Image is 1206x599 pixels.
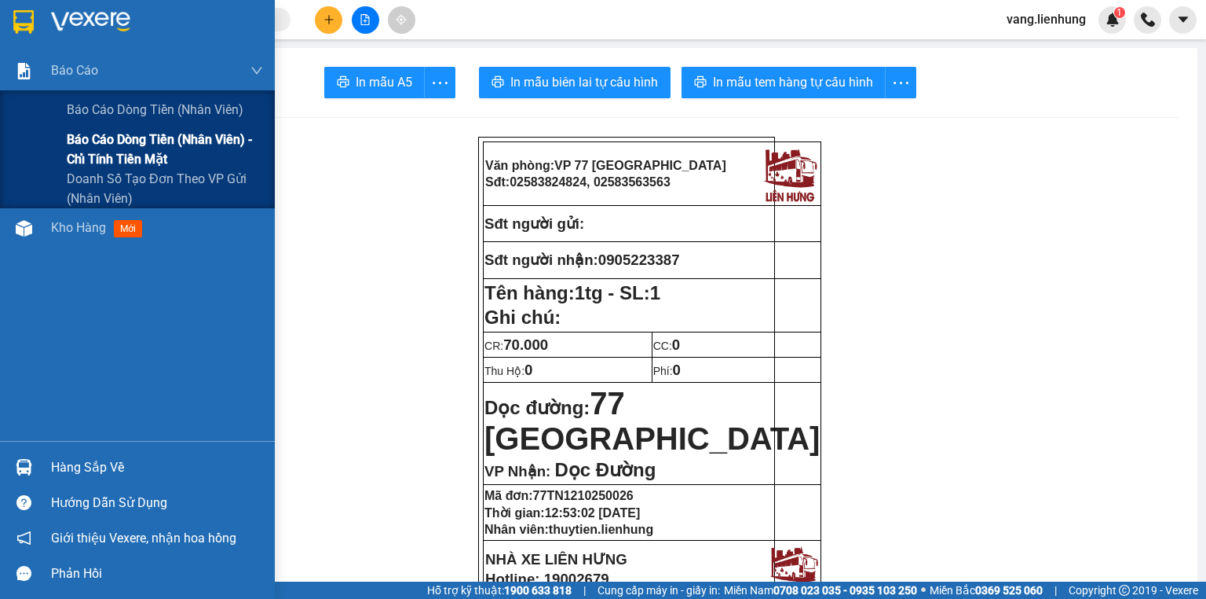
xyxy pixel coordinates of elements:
[484,489,634,502] strong: Mã đơn:
[484,397,820,454] strong: Dọc đường:
[510,175,671,189] span: 02583824824, 02583563563
[16,220,32,237] img: warehouse-icon
[51,528,236,548] span: Giới thiệu Vexere, nhận hoa hồng
[650,282,660,303] span: 1
[694,75,707,90] span: printer
[485,159,726,172] strong: Văn phòng:
[323,14,334,25] span: plus
[975,584,1043,597] strong: 0369 525 060
[1114,7,1125,18] sup: 1
[484,365,532,377] span: Thu Hộ:
[484,282,660,303] strong: Tên hàng:
[1116,7,1122,18] span: 1
[250,64,263,77] span: down
[773,584,917,597] strong: 0708 023 035 - 0935 103 250
[653,365,681,377] span: Phí:
[16,566,31,581] span: message
[673,362,681,378] span: 0
[67,169,263,208] span: Doanh số tạo đơn theo VP gửi (nhân viên)
[549,523,653,536] span: thuytien.lienhung
[484,506,640,520] strong: Thời gian:
[484,386,820,456] span: 77 [GEOGRAPHIC_DATA]
[1141,13,1155,27] img: phone-icon
[485,551,627,568] strong: NHÀ XE LIÊN HƯNG
[713,72,873,92] span: In mẫu tem hàng tự cấu hình
[484,340,548,352] span: CR:
[67,130,263,169] span: Báo cáo dòng tiền (nhân viên) - chỉ tính tiền mặt
[492,75,504,90] span: printer
[885,67,916,98] button: more
[554,459,656,480] span: Dọc Đường
[921,587,926,593] span: ⚪️
[16,495,31,510] span: question-circle
[510,72,658,92] span: In mẫu biên lai tự cấu hình
[114,220,142,237] span: mới
[388,6,415,34] button: aim
[315,6,342,34] button: plus
[356,72,412,92] span: In mẫu A5
[1169,6,1197,34] button: caret-down
[1119,585,1130,596] span: copyright
[337,75,349,90] span: printer
[51,562,263,586] div: Phản hồi
[16,63,32,79] img: solution-icon
[484,252,598,268] strong: Sđt người nhận:
[672,336,680,353] span: 0
[427,582,572,599] span: Hỗ trợ kỹ thuật:
[504,584,572,597] strong: 1900 633 818
[682,67,886,98] button: printerIn mẫu tem hàng tự cấu hình
[524,362,532,378] span: 0
[598,582,720,599] span: Cung cấp máy in - giấy in:
[425,73,455,93] span: more
[484,215,584,232] strong: Sđt người gửi:
[1105,13,1120,27] img: icon-new-feature
[598,252,680,268] span: 0905223387
[575,282,660,303] span: 1tg - SL:
[16,531,31,546] span: notification
[484,523,653,536] strong: Nhân viên:
[424,67,455,98] button: more
[324,67,425,98] button: printerIn mẫu A5
[554,159,726,172] span: VP 77 [GEOGRAPHIC_DATA]
[396,14,407,25] span: aim
[479,67,671,98] button: printerIn mẫu biên lai tự cấu hình
[545,506,641,520] span: 12:53:02 [DATE]
[51,456,263,480] div: Hàng sắp về
[360,14,371,25] span: file-add
[930,582,1043,599] span: Miền Bắc
[724,582,917,599] span: Miền Nam
[51,61,98,80] span: Báo cáo
[583,582,586,599] span: |
[766,542,820,597] img: logo
[533,489,634,502] span: 77TN1210250026
[484,463,550,480] span: VP Nhận:
[51,491,263,515] div: Hướng dẫn sử dụng
[67,100,243,119] span: Báo cáo dòng tiền (nhân viên)
[994,9,1098,29] span: vang.lienhung
[653,340,681,352] span: CC:
[485,175,671,189] strong: Sđt:
[13,10,34,34] img: logo-vxr
[352,6,379,34] button: file-add
[760,144,820,204] img: logo
[1054,582,1057,599] span: |
[1176,13,1190,27] span: caret-down
[886,73,915,93] span: more
[484,307,561,328] span: Ghi chú:
[503,336,548,353] span: 70.000
[16,459,32,476] img: warehouse-icon
[485,571,609,587] strong: Hotline: 19002679
[51,220,106,235] span: Kho hàng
